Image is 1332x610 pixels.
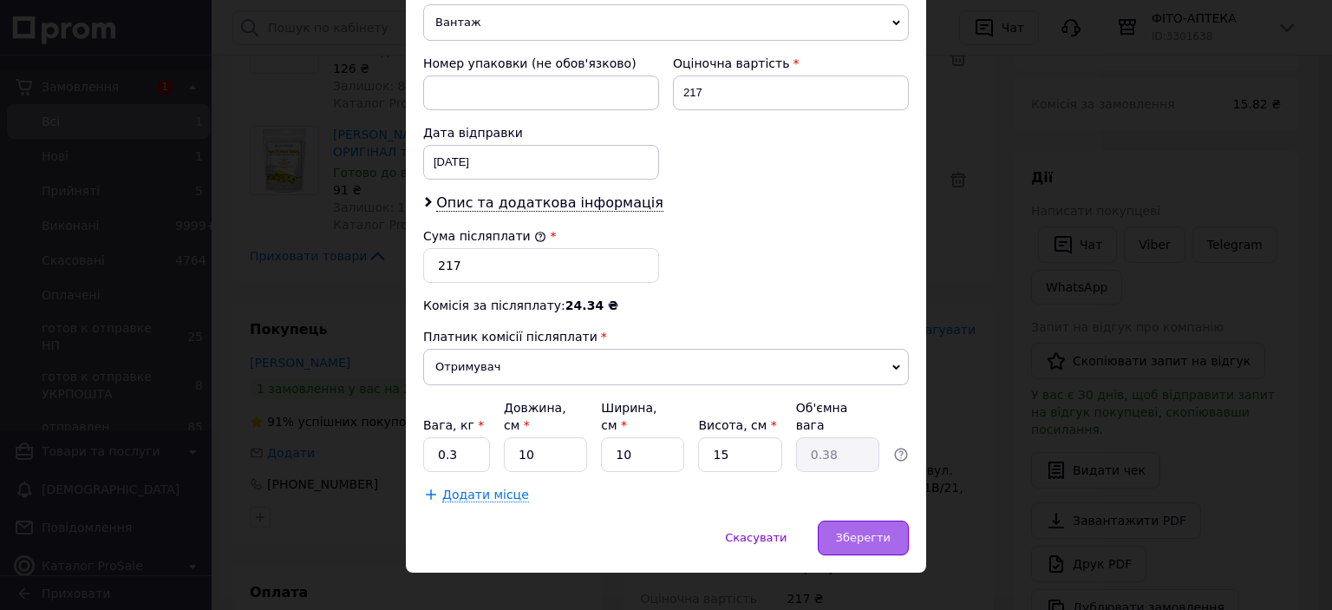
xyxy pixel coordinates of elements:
div: Номер упаковки (не обов'язково) [423,55,659,72]
span: Отримувач [423,349,909,385]
span: 24.34 ₴ [565,298,618,312]
div: Комісія за післяплату: [423,297,909,314]
span: Додати місце [442,488,529,502]
span: Вантаж [423,4,909,41]
span: Скасувати [725,531,787,544]
div: Оціночна вартість [673,55,909,72]
span: Зберегти [836,531,891,544]
div: Об'ємна вага [796,399,879,434]
label: Сума післяплати [423,229,546,243]
label: Висота, см [698,418,776,432]
label: Ширина, см [601,401,656,432]
label: Вага, кг [423,418,484,432]
div: Дата відправки [423,124,659,141]
label: Довжина, см [504,401,566,432]
span: Опис та додаткова інформація [436,194,663,212]
span: Платник комісії післяплати [423,330,597,344]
